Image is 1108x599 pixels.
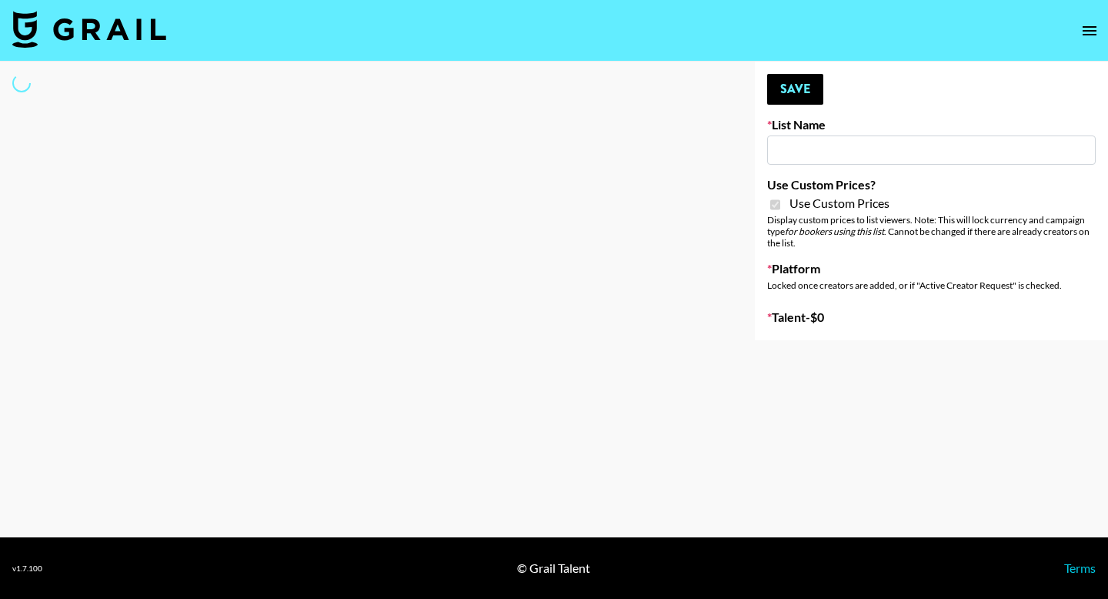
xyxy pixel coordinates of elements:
div: Display custom prices to list viewers. Note: This will lock currency and campaign type . Cannot b... [767,214,1096,249]
button: open drawer [1074,15,1105,46]
button: Save [767,74,823,105]
span: Use Custom Prices [789,196,889,211]
img: Grail Talent [12,11,166,48]
a: Terms [1064,561,1096,575]
label: List Name [767,117,1096,132]
div: v 1.7.100 [12,564,42,574]
em: for bookers using this list [785,226,884,237]
label: Talent - $ 0 [767,310,1096,325]
div: © Grail Talent [517,561,590,576]
div: Locked once creators are added, or if "Active Creator Request" is checked. [767,279,1096,291]
label: Platform [767,261,1096,276]
label: Use Custom Prices? [767,177,1096,192]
